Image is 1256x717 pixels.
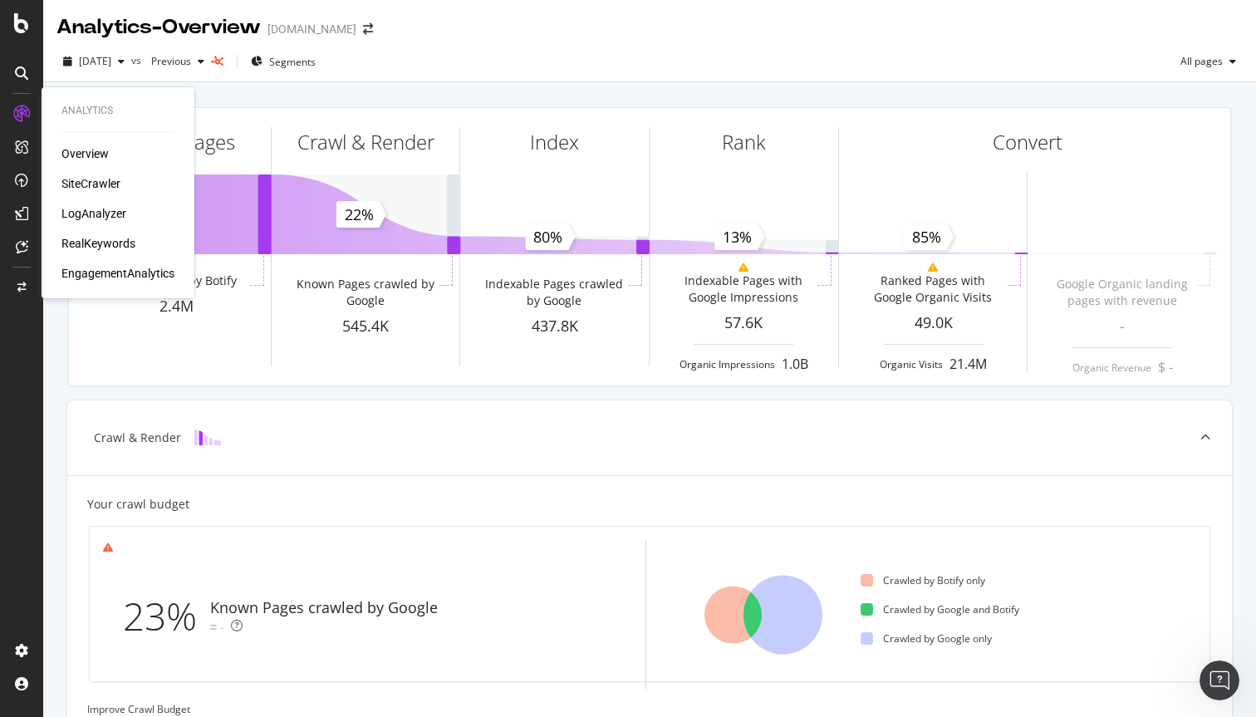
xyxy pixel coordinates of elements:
[272,316,460,337] div: 545.4K
[145,54,191,68] span: Previous
[105,273,237,289] div: Pages crawled by Botify
[267,21,356,37] div: [DOMAIN_NAME]
[861,573,985,587] div: Crawled by Botify only
[61,205,126,222] a: LogAnalyzer
[56,48,131,75] button: [DATE]
[680,357,775,371] div: Organic Impressions
[56,13,261,42] div: Analytics - Overview
[782,355,808,374] div: 1.0B
[244,48,322,75] button: Segments
[61,175,120,192] a: SiteCrawler
[297,128,434,156] div: Crawl & Render
[145,48,211,75] button: Previous
[210,625,217,630] img: Equal
[220,619,224,636] div: -
[194,430,221,445] img: block-icon
[210,597,438,619] div: Known Pages crawled by Google
[861,631,992,646] div: Crawled by Google only
[1174,48,1243,75] button: All pages
[722,128,766,156] div: Rank
[460,316,649,337] div: 437.8K
[94,430,181,446] div: Crawl & Render
[79,54,111,68] span: 2025 Sep. 27th
[1174,54,1223,68] span: All pages
[123,589,210,644] div: 23%
[673,273,815,306] div: Indexable Pages with Google Impressions
[363,23,373,35] div: arrow-right-arrow-left
[530,128,579,156] div: Index
[269,55,316,69] span: Segments
[61,145,109,162] a: Overview
[82,296,271,317] div: 2.4M
[861,602,1019,616] div: Crawled by Google and Botify
[650,312,838,334] div: 57.6K
[1200,661,1239,700] iframe: Intercom live chat
[61,235,135,252] a: RealKeywords
[87,496,189,513] div: Your crawl budget
[87,702,1212,716] div: Improve Crawl Budget
[294,276,436,309] div: Known Pages crawled by Google
[61,104,174,118] div: Analytics
[483,276,626,309] div: Indexable Pages crawled by Google
[131,53,145,67] span: vs
[61,265,174,282] a: EngagementAnalytics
